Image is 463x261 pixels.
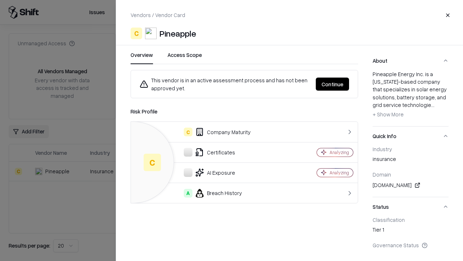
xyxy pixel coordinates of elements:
div: Analyzing [330,170,349,176]
div: Quick Info [373,146,449,197]
button: Continue [316,78,349,91]
div: C [144,154,161,171]
button: Quick Info [373,127,449,146]
div: Tier 1 [373,226,449,236]
div: Company Maturity [137,128,292,136]
div: About [373,70,449,126]
button: Access Scope [167,51,202,64]
div: Domain [373,171,449,178]
div: Industry [373,146,449,152]
div: Analyzing [330,149,349,156]
div: Governance Status [373,242,449,248]
div: C [184,128,192,136]
button: + Show More [373,109,404,120]
div: This vendor is in an active assessment process and has not been approved yet. [140,76,310,92]
button: Status [373,197,449,216]
div: AI Exposure [137,168,292,177]
div: A [184,189,192,198]
div: [DOMAIN_NAME] [373,181,449,190]
div: Certificates [137,148,292,157]
button: Overview [131,51,153,64]
div: C [131,28,142,39]
div: Breach History [137,189,292,198]
div: Classification [373,216,449,223]
div: insurance [373,155,449,165]
div: Pineapple [160,28,196,39]
div: Pineapple Energy Inc. is a [US_STATE]-based company that specializes in solar energy solutions, b... [373,70,449,120]
span: + Show More [373,111,404,117]
button: About [373,51,449,70]
div: Risk Profile [131,107,358,116]
span: ... [431,101,434,108]
img: Pineapple [145,28,157,39]
p: Vendors / Vendor Card [131,11,185,19]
